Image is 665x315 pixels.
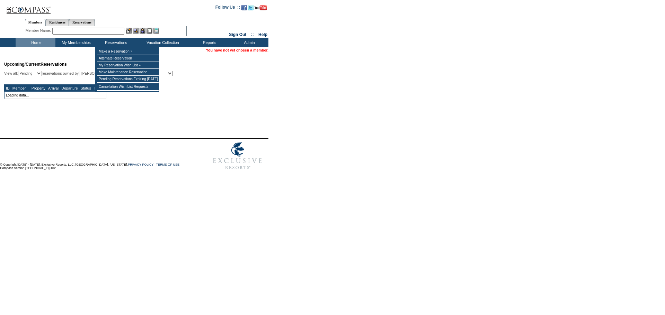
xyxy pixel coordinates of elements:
a: Members [25,19,46,26]
img: View [133,28,139,34]
td: Alternate Reservation [97,55,159,62]
a: TERMS OF USE [156,163,180,166]
img: Exclusive Resorts [206,139,268,173]
td: Vacation Collection [135,38,189,47]
img: Impersonate [140,28,145,34]
img: Subscribe to our YouTube Channel [255,5,267,10]
img: b_edit.gif [126,28,132,34]
a: Follow us on Twitter [248,7,254,11]
a: Subscribe to our YouTube Channel [255,7,267,11]
td: Make Maintenance Reservation [97,69,159,76]
a: ID [6,86,10,90]
span: Upcoming/Current [4,62,41,67]
img: Follow us on Twitter [248,5,254,10]
td: Cancellation Wish List Requests [97,83,159,90]
td: Follow Us :: [215,4,240,12]
img: Reservations [147,28,152,34]
td: Admin [229,38,268,47]
td: Home [16,38,55,47]
a: Departure [61,86,78,90]
img: b_calculator.gif [153,28,159,34]
span: You have not yet chosen a member. [206,48,268,52]
td: Reservations [95,38,135,47]
div: Member Name: [26,28,52,34]
td: My Memberships [55,38,95,47]
a: Type [94,86,102,90]
a: PRIVACY POLICY [128,163,153,166]
img: Become our fan on Facebook [241,5,247,10]
a: Become our fan on Facebook [241,7,247,11]
a: Residences [46,19,69,26]
div: View all: reservations owned by: [4,71,176,76]
span: Reservations [4,62,67,67]
a: Property [32,86,45,90]
a: Status [81,86,91,90]
td: Make a Reservation » [97,48,159,55]
a: Help [258,32,267,37]
td: My Reservation Wish List » [97,62,159,69]
a: Member [12,86,26,90]
td: Reports [189,38,229,47]
a: Reservations [69,19,95,26]
span: :: [251,32,254,37]
td: Loading data... [5,92,106,99]
td: Pending Reservations Expiring [DATE] [97,76,159,83]
a: Arrival [48,86,59,90]
a: Sign Out [229,32,246,37]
